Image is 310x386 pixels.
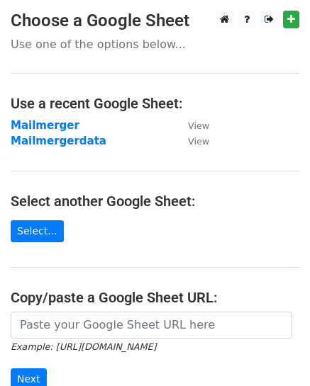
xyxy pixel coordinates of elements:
[188,136,209,147] small: View
[11,312,292,339] input: Paste your Google Sheet URL here
[11,11,299,31] h3: Choose a Google Sheet
[11,220,64,242] a: Select...
[174,135,209,147] a: View
[188,120,209,131] small: View
[11,119,79,132] a: Mailmerger
[11,37,299,52] p: Use one of the options below...
[11,193,299,210] h4: Select another Google Sheet:
[11,95,299,112] h4: Use a recent Google Sheet:
[174,119,209,132] a: View
[11,289,299,306] h4: Copy/paste a Google Sheet URL:
[11,341,156,352] small: Example: [URL][DOMAIN_NAME]
[11,135,106,147] a: Mailmergerdata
